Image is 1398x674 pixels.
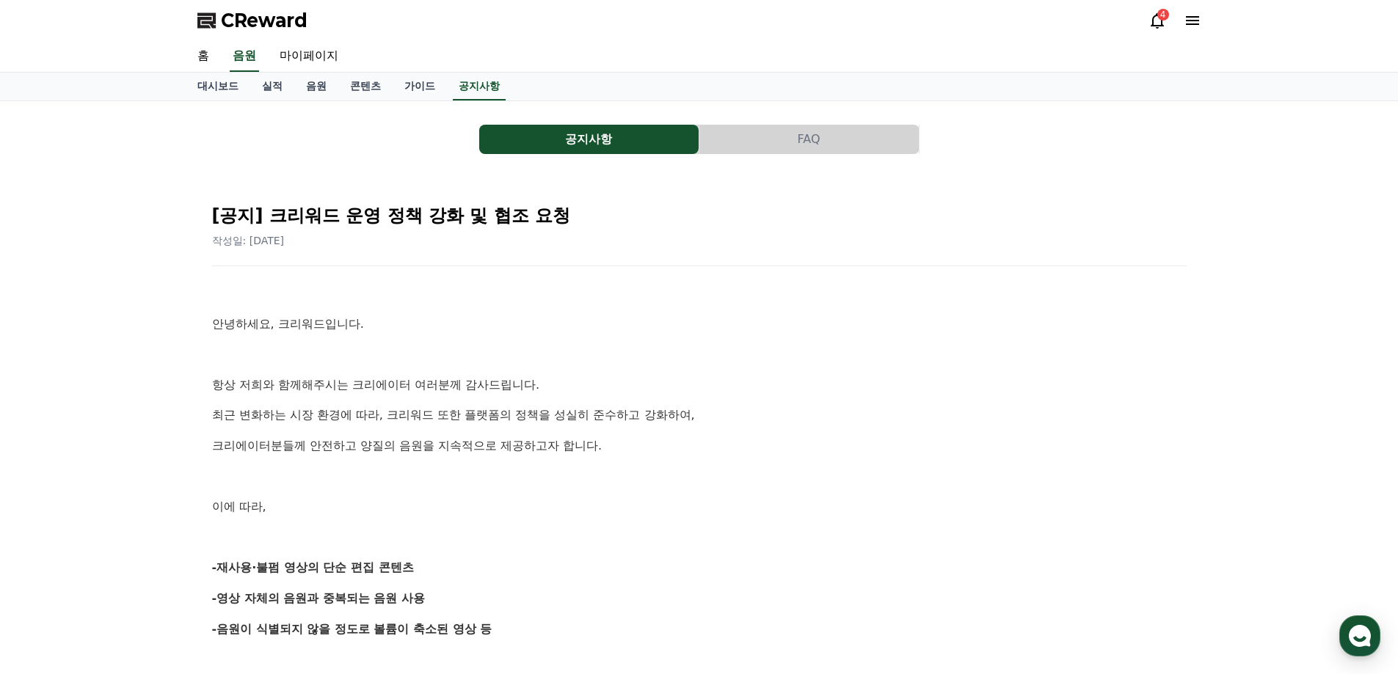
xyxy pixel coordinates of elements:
[197,9,307,32] a: CReward
[212,406,1187,425] p: 최근 변화하는 시장 환경에 따라, 크리워드 또한 플랫폼의 정책을 성실히 준수하고 강화하여,
[221,9,307,32] span: CReward
[230,41,259,72] a: 음원
[294,73,338,100] a: 음원
[212,376,1187,395] p: 항상 저희와 함께해주시는 크리에이터 여러분께 감사드립니다.
[212,560,414,574] strong: -재사용·불펌 영상의 단순 편집 콘텐츠
[250,73,294,100] a: 실적
[186,73,250,100] a: 대시보드
[212,436,1187,455] p: 크리에이터분들께 안전하고 양질의 음원을 지속적으로 제공하고자 합니다.
[1157,9,1169,21] div: 4
[212,591,426,605] strong: -영상 자체의 음원과 중복되는 음원 사용
[212,204,1187,227] h2: [공지] 크리워드 운영 정책 강화 및 협조 요청
[212,235,285,246] span: 작성일: [DATE]
[338,73,393,100] a: 콘텐츠
[699,125,919,154] button: FAQ
[453,73,506,100] a: 공지사항
[186,41,221,72] a: 홈
[212,315,1187,334] p: 안녕하세요, 크리워드입니다.
[393,73,447,100] a: 가이드
[268,41,350,72] a: 마이페이지
[479,125,699,154] button: 공지사항
[212,622,492,636] strong: -음원이 식별되지 않을 정도로 볼륨이 축소된 영상 등
[1148,12,1166,29] a: 4
[212,497,1187,516] p: 이에 따라,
